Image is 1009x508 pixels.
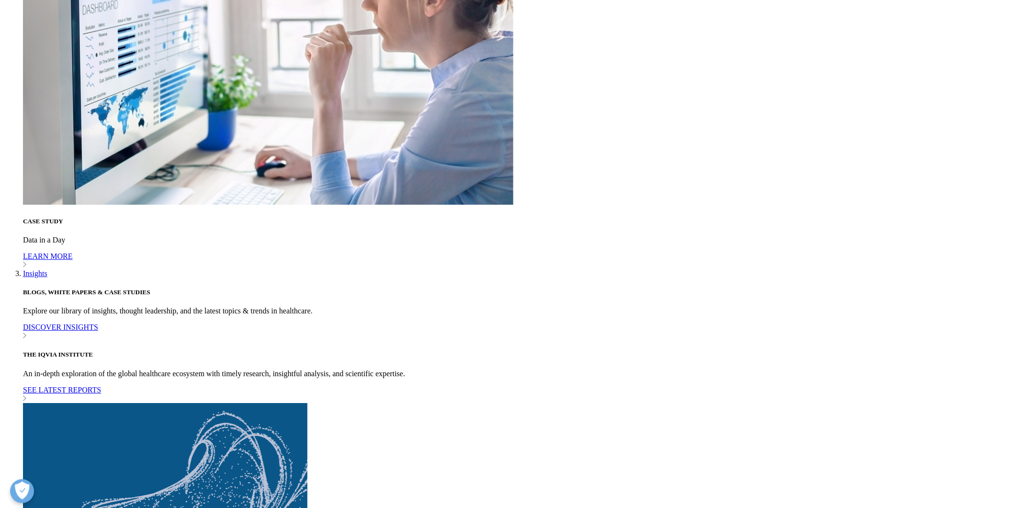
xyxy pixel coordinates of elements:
h5: THE IQVIA INSTITUTE [23,351,1005,358]
h5: CASE STUDY [23,218,1005,225]
p: Explore our library of insights, thought leadership, and the latest topics & trends in healthcare. [23,307,1005,315]
a: Insights [23,269,47,277]
a: DISCOVER INSIGHTS [23,323,1005,340]
h5: BLOGS, WHITE PAPERS & CASE STUDIES [23,289,1005,296]
p: An in-depth exploration of the global healthcare ecosystem with timely research, insightful analy... [23,369,1005,378]
a: SEE LATEST REPORTS [23,386,1005,403]
button: Open Preferences [10,479,34,503]
a: LEARN MORE [23,252,1005,269]
p: Data in a Day [23,236,1005,244]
